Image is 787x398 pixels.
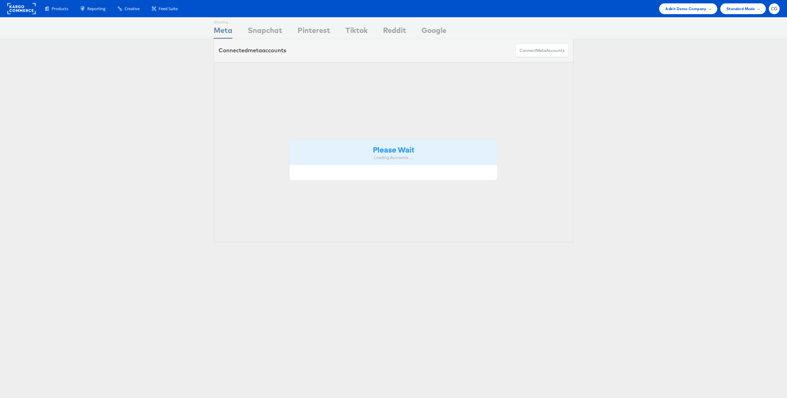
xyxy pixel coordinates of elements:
[214,18,232,25] div: Showing
[214,25,232,39] div: Meta
[536,48,546,54] span: meta
[771,7,778,11] span: CG
[373,144,414,154] strong: Please Wait
[421,25,446,39] div: Google
[294,155,493,161] div: Loading Accounts ....
[159,6,178,12] span: Feed Suite
[248,47,262,54] span: meta
[219,46,286,54] div: Connected accounts
[726,6,755,12] span: Standard Mode
[298,25,330,39] div: Pinterest
[346,25,368,39] div: Tiktok
[665,6,706,12] span: Adkit Demo Company
[383,25,406,39] div: Reddit
[125,6,140,12] span: Creative
[516,44,568,58] button: ConnectmetaAccounts
[248,25,282,39] div: Snapchat
[52,6,68,12] span: Products
[87,6,105,12] span: Reporting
